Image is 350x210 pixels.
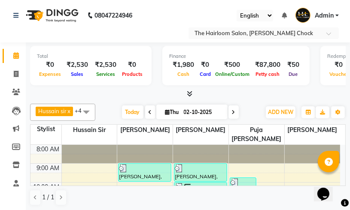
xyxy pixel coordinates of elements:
[37,71,63,77] span: Expenses
[122,105,143,119] span: Today
[94,3,132,27] b: 08047224946
[120,71,145,77] span: Products
[230,178,256,195] div: [PERSON_NAME], TK01, 09:45 AM-10:45 AM, Threading - Eyebrows
[174,183,227,200] div: walking, TK03, 10:00 AM-11:00 AM, Hair Service Men - Haircut
[295,8,310,23] img: Admin
[266,106,295,118] button: ADD NEW
[213,71,252,77] span: Online/Custom
[32,183,61,192] div: 10:00 AM
[284,60,303,70] div: ₹50
[117,125,173,135] span: [PERSON_NAME]
[67,108,70,114] a: x
[169,60,198,70] div: ₹1,980
[285,125,340,135] span: [PERSON_NAME]
[163,109,181,115] span: Thu
[314,176,341,201] iframe: chat widget
[174,164,227,181] div: [PERSON_NAME], TK01, 09:00 AM-10:00 AM, Hair Colours Men - Global
[120,60,145,70] div: ₹0
[37,53,145,60] div: Total
[37,60,63,70] div: ₹0
[254,71,282,77] span: Petty cash
[22,3,81,27] img: logo
[173,125,228,135] span: [PERSON_NAME]
[63,60,91,70] div: ₹2,530
[119,164,171,181] div: [PERSON_NAME], TK05, 09:00 AM-10:00 AM, Hair Service Men - [PERSON_NAME] Styling
[268,109,293,115] span: ADD NEW
[38,108,67,114] span: Hussain sir
[198,71,213,77] span: Card
[62,125,117,135] span: Hussain sir
[69,71,86,77] span: Sales
[35,164,61,173] div: 9:00 AM
[169,53,303,60] div: Finance
[229,125,284,144] span: puja [PERSON_NAME]
[315,11,334,20] span: Admin
[42,193,54,202] span: 1 / 1
[94,71,117,77] span: Services
[252,60,284,70] div: ₹87,800
[181,106,224,119] input: 2025-10-02
[175,71,192,77] span: Cash
[35,145,61,154] div: 8:00 AM
[30,125,61,134] div: Stylist
[213,60,252,70] div: ₹500
[287,71,300,77] span: Due
[198,60,213,70] div: ₹0
[75,107,88,114] span: +4
[91,60,120,70] div: ₹2,530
